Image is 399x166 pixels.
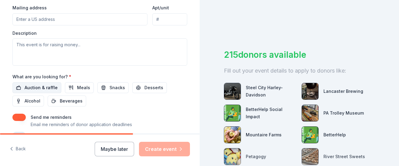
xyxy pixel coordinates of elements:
[132,82,167,93] button: Desserts
[246,131,282,138] div: Mountaire Farms
[302,105,318,121] img: photo for PA Trolley Museum
[224,48,375,61] div: 215 donors available
[95,142,134,156] button: Maybe later
[12,5,47,11] label: Mailing address
[12,13,147,25] input: Enter a US address
[302,83,318,99] img: photo for Lancaster Brewing
[12,96,44,106] button: Alcohol
[246,106,297,120] div: BetterHelp Social Impact
[10,143,26,155] button: Back
[152,5,169,11] label: Apt/unit
[152,13,187,25] input: #
[323,131,346,138] div: BetterHelp
[65,82,94,93] button: Meals
[48,96,86,106] button: Beverages
[25,84,58,91] span: Auction & raffle
[12,82,61,93] button: Auction & raffle
[302,127,318,143] img: photo for BetterHelp
[224,83,241,99] img: photo for Steel City Harley-Davidson
[25,97,40,105] span: Alcohol
[323,109,364,117] div: PA Trolley Museum
[144,84,163,91] span: Desserts
[323,88,363,95] div: Lancaster Brewing
[110,84,125,91] span: Snacks
[246,84,297,99] div: Steel City Harley-Davidson
[12,30,37,36] label: Description
[60,97,83,105] span: Beverages
[31,121,132,128] p: Email me reminders of donor application deadlines
[224,127,241,143] img: photo for Mountaire Farms
[12,74,71,80] label: What are you looking for?
[31,133,64,138] label: Recurring event
[224,66,375,76] div: Fill out your event details to apply to donors like:
[224,105,241,121] img: photo for BetterHelp Social Impact
[77,84,90,91] span: Meals
[31,115,72,120] label: Send me reminders
[97,82,129,93] button: Snacks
